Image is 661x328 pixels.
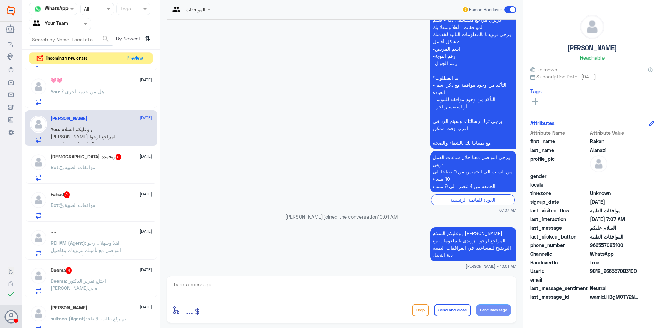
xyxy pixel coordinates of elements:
[186,302,193,318] button: ...
[51,267,72,274] h5: Deema
[530,120,555,126] h6: Attributes
[51,278,106,291] span: : احتاج تقرير الدكتور [PERSON_NAME]ه لي
[466,263,516,269] span: [PERSON_NAME] - 10:01 AM
[530,293,589,300] span: last_message_id
[430,151,516,192] p: 14/10/2025, 7:07 AM
[412,304,429,316] button: Drop
[51,316,86,321] span: sultana (Agent)
[140,153,152,159] span: [DATE]
[167,213,516,220] p: [PERSON_NAME] joined the conversation
[530,276,589,283] span: email
[530,224,589,231] span: last_message
[140,115,152,121] span: [DATE]
[51,126,59,132] span: You
[431,194,515,205] div: العودة للقائمة الرئيسية
[580,54,605,61] h6: Reachable
[476,304,511,316] button: Send Message
[30,229,47,246] img: defaultAdmin.png
[119,5,131,14] div: Tags
[51,278,66,284] span: Deema
[530,147,589,154] span: last_name
[46,55,87,61] span: incoming 1 new chats
[7,5,15,16] img: Widebot Logo
[51,202,59,208] span: Bot
[530,138,589,145] span: first_name
[590,242,640,249] span: 966557083100
[580,15,604,39] img: defaultAdmin.png
[590,198,640,205] span: 2025-10-14T04:07:00.781Z
[530,181,589,188] span: locale
[140,267,152,273] span: [DATE]
[430,227,516,261] p: 14/10/2025, 10:01 AM
[140,304,152,310] span: [DATE]
[530,172,589,180] span: gender
[66,267,72,274] span: 4
[30,116,47,133] img: defaultAdmin.png
[469,7,502,13] span: Human Handover
[530,73,654,80] span: Subscription Date : [DATE]
[378,214,398,220] span: 10:01 AM
[30,78,47,95] img: defaultAdmin.png
[590,276,640,283] span: null
[113,33,142,46] span: By Newest
[102,33,110,45] button: search
[430,14,516,149] p: 14/10/2025, 7:07 AM
[186,304,193,316] span: ...
[124,53,146,64] button: Preview
[530,285,589,292] span: last_message_sentiment
[59,164,95,170] span: : موافقات الطبية
[86,316,126,321] span: : تم رفع طلب الالغاء
[590,285,640,292] span: 0
[51,229,57,235] h5: ~~
[4,310,18,323] button: Avatar
[51,240,123,267] span: : اهلا وسهلا ..ارجو التواصل مع تأمينك لتزويدك بتفاصيل وثيقتك ...نحن قسم الموافقات لاتظهر معنا مثل...
[530,66,557,73] span: Unknown
[530,233,589,240] span: last_clicked_button
[30,154,47,171] img: defaultAdmin.png
[590,293,640,300] span: wamid.HBgMOTY2NTU3MDgzMTAwFQIAEhgUM0FBNDM1NkY5NDk0OTdCQTdGRkYA
[64,191,70,198] span: 2
[51,78,62,84] h5: 🩷🩷
[434,304,471,316] button: Send and close
[590,215,640,223] span: 2025-10-14T04:07:14.656Z
[51,126,120,161] span: : وعليكم السلام , [PERSON_NAME] المراجع ارجوا تزويدي بالملعومات مع التوضيح للمساعدة في الموافقات ...
[530,88,542,94] h6: Tags
[51,191,70,198] h5: Fahad
[530,215,589,223] span: last_interaction
[590,207,640,214] span: موافقات الطبية
[140,228,152,234] span: [DATE]
[29,33,113,45] input: Search by Name, Local etc…
[590,190,640,197] span: Unknown
[30,191,47,209] img: defaultAdmin.png
[51,240,85,246] span: REHAM (Agent)
[51,305,87,311] h5: Mohammed Alhoshan
[51,154,122,160] h5: سبحان الله وبحمده
[530,259,589,266] span: HandoverOn
[530,242,589,249] span: phone_number
[530,250,589,257] span: ChannelId
[530,207,589,214] span: last_visited_flow
[33,4,43,14] img: whatsapp.png
[116,154,122,160] span: 2
[51,164,59,170] span: Bot
[590,233,640,240] span: الموافقات الطبية
[30,305,47,322] img: defaultAdmin.png
[530,190,589,197] span: timezone
[567,44,617,52] h5: [PERSON_NAME]
[530,267,589,275] span: UserId
[530,155,589,171] span: profile_pic
[590,172,640,180] span: null
[102,35,110,43] span: search
[33,19,43,29] img: yourTeam.svg
[59,202,95,208] span: : موافقات الطبية
[590,129,640,136] span: Attribute Value
[590,250,640,257] span: 2
[51,88,59,94] span: You
[590,147,640,154] span: Alanazi
[499,207,516,213] span: 07:07 AM
[145,33,150,44] i: ⇅
[590,267,640,275] span: 9812_966557083100
[590,138,640,145] span: Rakan
[140,191,152,197] span: [DATE]
[7,290,15,298] i: check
